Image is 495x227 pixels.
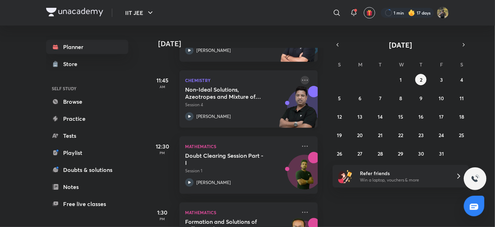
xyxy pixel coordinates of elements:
[354,92,366,104] button: October 6, 2025
[185,152,273,166] h5: Doubt Clearing Session Part - I
[148,76,177,85] h5: 11:45
[415,148,427,159] button: October 30, 2025
[334,148,345,159] button: October 26, 2025
[338,169,352,183] img: referral
[418,132,424,139] abbr: October 23, 2025
[366,10,373,16] img: avatar
[185,168,296,174] p: Session 1
[395,74,406,85] button: October 1, 2025
[375,129,386,141] button: October 21, 2025
[418,113,423,120] abbr: October 16, 2025
[437,7,449,19] img: KRISH JINDAL
[337,150,342,157] abbr: October 26, 2025
[46,57,128,71] a: Store
[358,95,361,102] abbr: October 6, 2025
[408,9,415,16] img: streak
[338,61,341,68] abbr: Sunday
[436,74,447,85] button: October 3, 2025
[185,102,296,108] p: Session 4
[456,111,467,122] button: October 18, 2025
[439,150,444,157] abbr: October 31, 2025
[418,150,424,157] abbr: October 30, 2025
[415,129,427,141] button: October 23, 2025
[46,94,128,109] a: Browse
[357,132,363,139] abbr: October 20, 2025
[398,150,403,157] abbr: October 29, 2025
[158,39,325,48] h4: [DATE]
[354,148,366,159] button: October 27, 2025
[456,92,467,104] button: October 11, 2025
[46,82,128,94] h6: SELF STUDY
[436,148,447,159] button: October 31, 2025
[375,148,386,159] button: October 28, 2025
[148,217,177,221] p: PM
[459,132,465,139] abbr: October 25, 2025
[459,113,464,120] abbr: October 18, 2025
[395,148,406,159] button: October 29, 2025
[357,150,362,157] abbr: October 27, 2025
[334,111,345,122] button: October 12, 2025
[148,85,177,89] p: AM
[288,159,322,193] img: Avatar
[46,40,128,54] a: Planner
[439,132,444,139] abbr: October 24, 2025
[420,76,422,83] abbr: October 2, 2025
[389,40,412,50] span: [DATE]
[360,177,447,183] p: Win a laptop, vouchers & more
[460,76,463,83] abbr: October 4, 2025
[46,146,128,160] a: Playlist
[46,8,103,16] img: Company Logo
[196,113,231,120] p: [PERSON_NAME]
[379,95,382,102] abbr: October 7, 2025
[354,129,366,141] button: October 20, 2025
[148,142,177,151] h5: 12:30
[398,132,403,139] abbr: October 22, 2025
[46,8,103,18] a: Company Logo
[121,6,159,20] button: IIT JEE
[334,92,345,104] button: October 5, 2025
[378,113,383,120] abbr: October 14, 2025
[400,76,402,83] abbr: October 1, 2025
[63,60,82,68] div: Store
[185,86,273,100] h5: Non-Ideal Solutions, Azeotropes and Mixture of Two Immiscible Liquids
[398,113,403,120] abbr: October 15, 2025
[46,197,128,211] a: Free live classes
[148,208,177,217] h5: 1:30
[196,179,231,186] p: [PERSON_NAME]
[440,76,443,83] abbr: October 3, 2025
[379,61,382,68] abbr: Tuesday
[456,129,467,141] button: October 25, 2025
[185,76,296,85] p: Chemistry
[419,61,422,68] abbr: Thursday
[337,132,342,139] abbr: October 19, 2025
[196,47,231,54] p: [PERSON_NAME]
[357,113,362,120] abbr: October 13, 2025
[364,7,375,18] button: avatar
[185,142,296,151] p: Mathematics
[460,61,463,68] abbr: Saturday
[360,169,447,177] h6: Refer friends
[338,95,341,102] abbr: October 5, 2025
[354,111,366,122] button: October 13, 2025
[439,113,444,120] abbr: October 17, 2025
[46,129,128,143] a: Tests
[279,86,318,135] img: unacademy
[337,113,342,120] abbr: October 12, 2025
[378,132,383,139] abbr: October 21, 2025
[46,163,128,177] a: Doubts & solutions
[460,95,464,102] abbr: October 11, 2025
[456,74,467,85] button: October 4, 2025
[358,61,362,68] abbr: Monday
[343,40,459,50] button: [DATE]
[46,180,128,194] a: Notes
[440,61,443,68] abbr: Friday
[46,112,128,126] a: Practice
[395,92,406,104] button: October 8, 2025
[415,92,427,104] button: October 9, 2025
[415,74,427,85] button: October 2, 2025
[395,129,406,141] button: October 22, 2025
[436,92,447,104] button: October 10, 2025
[375,111,386,122] button: October 14, 2025
[185,208,296,217] p: Mathematics
[399,61,404,68] abbr: Wednesday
